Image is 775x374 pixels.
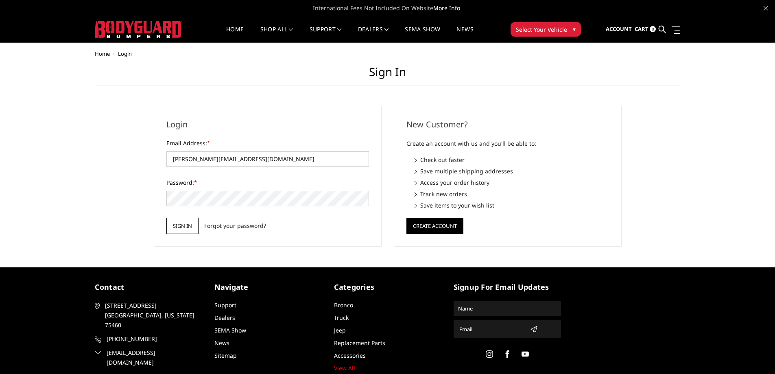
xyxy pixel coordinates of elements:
a: SEMA Show [405,26,440,42]
a: Account [606,18,632,40]
li: Save items to your wish list [415,201,609,210]
h5: contact [95,282,202,293]
a: Accessories [334,352,366,359]
a: News [214,339,229,347]
a: Dealers [214,314,235,322]
img: BODYGUARD BUMPERS [95,21,182,38]
iframe: Chat Widget [734,335,775,374]
button: Select Your Vehicle [511,22,581,37]
span: [EMAIL_ADDRESS][DOMAIN_NAME] [107,348,201,367]
input: Email [456,323,527,336]
span: [STREET_ADDRESS] [GEOGRAPHIC_DATA], [US_STATE] 75460 [105,301,199,330]
h2: Login [166,118,369,131]
a: [PHONE_NUMBER] [95,334,202,344]
li: Access your order history [415,178,609,187]
h1: Sign in [95,65,681,85]
a: Replacement Parts [334,339,385,347]
span: Account [606,25,632,33]
input: Name [455,302,560,315]
h5: Categories [334,282,441,293]
li: Track new orders [415,190,609,198]
h5: Navigate [214,282,322,293]
span: ▾ [573,25,576,33]
a: Truck [334,314,349,322]
label: Email Address: [166,139,369,147]
span: Select Your Vehicle [516,25,567,34]
a: SEMA Show [214,326,246,334]
h2: New Customer? [406,118,609,131]
button: Create Account [406,218,463,234]
span: Login [118,50,132,57]
a: Sitemap [214,352,237,359]
a: Cart 0 [635,18,656,40]
h5: signup for email updates [454,282,561,293]
span: Cart [635,25,648,33]
li: Save multiple shipping addresses [415,167,609,175]
input: Sign in [166,218,199,234]
p: Create an account with us and you'll be able to: [406,139,609,149]
a: More Info [433,4,460,12]
a: Support [214,301,236,309]
a: Jeep [334,326,346,334]
a: News [456,26,473,42]
a: Home [95,50,110,57]
label: Password: [166,178,369,187]
li: Check out faster [415,155,609,164]
a: Home [226,26,244,42]
a: Bronco [334,301,353,309]
span: 0 [650,26,656,32]
span: [PHONE_NUMBER] [107,334,201,344]
a: Support [310,26,342,42]
a: View All [334,364,355,372]
a: [EMAIL_ADDRESS][DOMAIN_NAME] [95,348,202,367]
a: Dealers [358,26,389,42]
a: shop all [260,26,293,42]
a: Create Account [406,221,463,229]
a: Forgot your password? [204,221,266,230]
